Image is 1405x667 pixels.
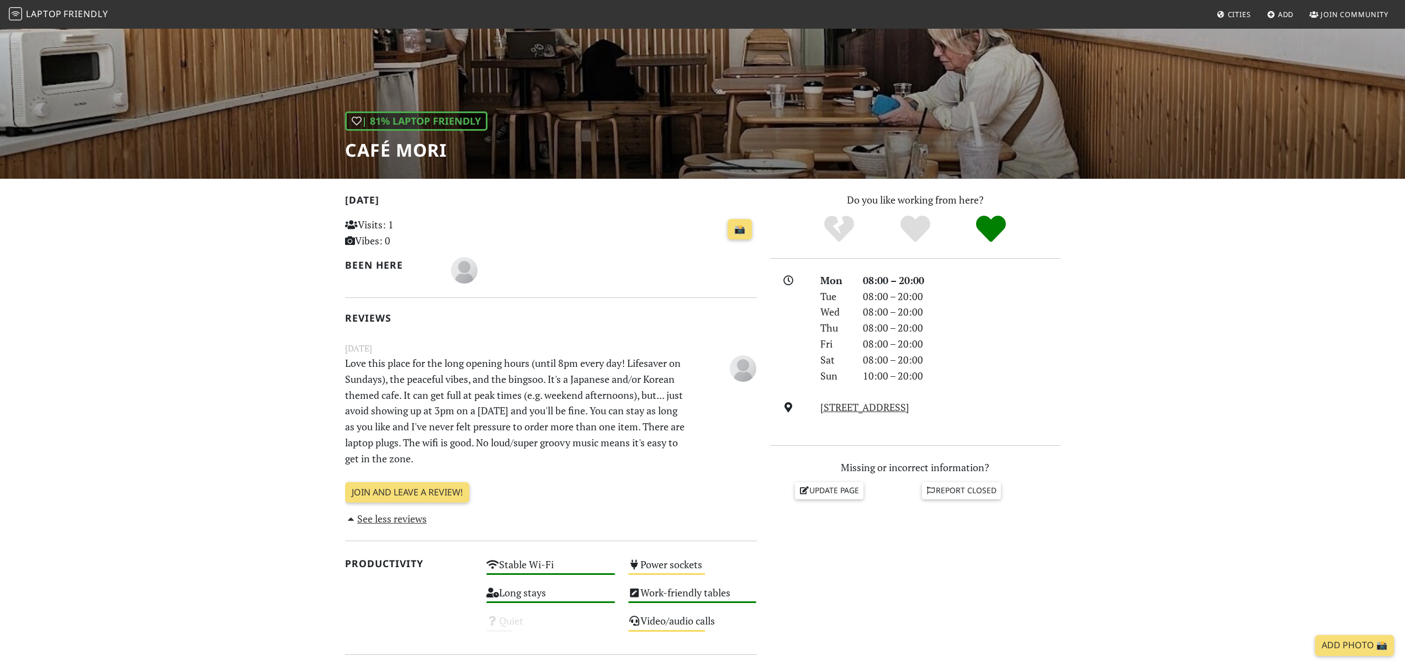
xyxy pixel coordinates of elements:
[480,612,622,640] div: Quiet
[770,192,1061,208] p: Do you like working from here?
[345,194,757,210] h2: [DATE]
[480,556,622,584] div: Stable Wi-Fi
[856,304,1067,320] div: 08:00 – 20:00
[345,111,487,131] div: | 81% Laptop Friendly
[63,8,108,20] span: Friendly
[338,341,764,355] small: [DATE]
[801,214,877,244] div: No
[1305,4,1393,24] a: Join Community
[814,352,856,368] div: Sat
[814,336,856,352] div: Fri
[26,8,62,20] span: Laptop
[728,219,752,240] a: 📸
[856,320,1067,336] div: 08:00 – 20:00
[345,259,438,271] h2: Been here
[338,355,693,467] p: Love this place for the long opening hours (until 8pm every day! Lifesaver on Sundays), the peace...
[345,140,487,161] h1: Café Mori
[814,304,856,320] div: Wed
[1228,9,1251,19] span: Cities
[345,482,469,503] a: Join and leave a review!
[856,289,1067,305] div: 08:00 – 20:00
[345,558,474,569] h2: Productivity
[9,5,108,24] a: LaptopFriendly LaptopFriendly
[345,312,757,324] h2: Reviews
[622,556,764,584] div: Power sockets
[730,355,756,382] img: blank-535327c66bd565773addf3077783bbfce4b00ec00e9fd257753287c682c7fa38.png
[856,336,1067,352] div: 08:00 – 20:00
[345,512,427,525] a: See less reviews
[814,320,856,336] div: Thu
[856,352,1067,368] div: 08:00 – 20:00
[814,273,856,289] div: Mon
[856,368,1067,384] div: 10:00 – 20:00
[814,289,856,305] div: Tue
[480,584,622,612] div: Long stays
[877,214,953,244] div: Yes
[953,214,1029,244] div: Definitely!
[1278,9,1294,19] span: Add
[1263,4,1298,24] a: Add
[814,368,856,384] div: Sun
[856,273,1067,289] div: 08:00 – 20:00
[922,482,1001,499] a: Report closed
[820,401,909,414] a: [STREET_ADDRESS]
[622,584,764,612] div: Work-friendly tables
[622,612,764,640] div: Video/audio calls
[451,257,478,284] img: blank-535327c66bd565773addf3077783bbfce4b00ec00e9fd257753287c682c7fa38.png
[1212,4,1255,24] a: Cities
[770,460,1061,476] p: Missing or incorrect information?
[1321,9,1388,19] span: Join Community
[451,263,478,276] span: Anonymous Jellyfish
[795,482,863,499] a: Update page
[730,360,756,373] span: Anonymous Jellyfish
[345,217,474,249] p: Visits: 1 Vibes: 0
[9,7,22,20] img: LaptopFriendly
[1315,635,1394,656] a: Add Photo 📸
